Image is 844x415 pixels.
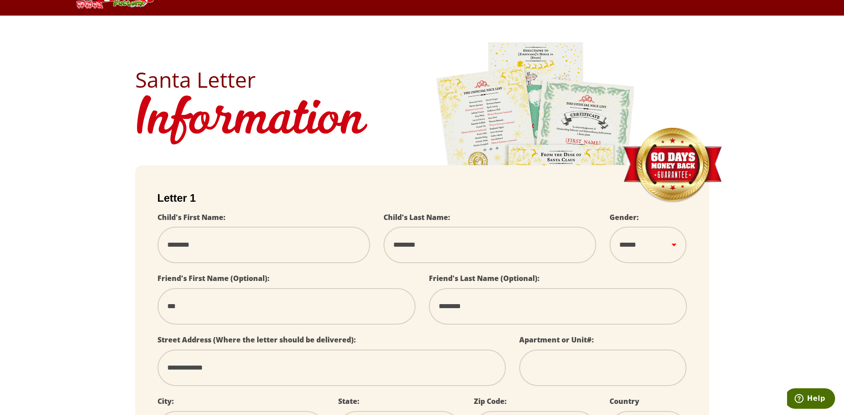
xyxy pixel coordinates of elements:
[436,41,636,290] img: letters.png
[157,212,226,222] label: Child's First Name:
[474,396,507,406] label: Zip Code:
[519,335,594,345] label: Apartment or Unit#:
[610,396,639,406] label: Country
[135,90,709,152] h1: Information
[338,396,359,406] label: State:
[384,212,450,222] label: Child's Last Name:
[157,273,270,283] label: Friend's First Name (Optional):
[787,388,835,411] iframe: Opens a widget where you can find more information
[157,396,174,406] label: City:
[610,212,639,222] label: Gender:
[135,69,709,90] h2: Santa Letter
[157,192,687,204] h2: Letter 1
[622,127,723,203] img: Money Back Guarantee
[157,335,356,345] label: Street Address (Where the letter should be delivered):
[429,273,540,283] label: Friend's Last Name (Optional):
